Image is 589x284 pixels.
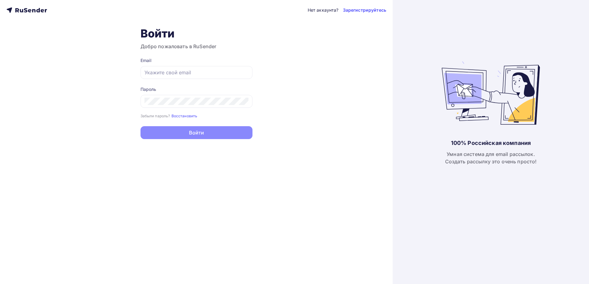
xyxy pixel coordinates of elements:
[141,27,252,40] h1: Войти
[144,69,248,76] input: Укажите свой email
[308,7,339,13] div: Нет аккаунта?
[451,139,531,147] div: 100% Российская компания
[343,7,386,13] a: Зарегистрируйтесь
[141,57,252,64] div: Email
[445,150,537,165] div: Умная система для email рассылок. Создать рассылку это очень просто!
[141,86,252,92] div: Пароль
[171,113,198,118] a: Восстановить
[141,126,252,139] button: Войти
[141,43,252,50] h3: Добро пожаловать в RuSender
[141,114,170,118] small: Забыли пароль?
